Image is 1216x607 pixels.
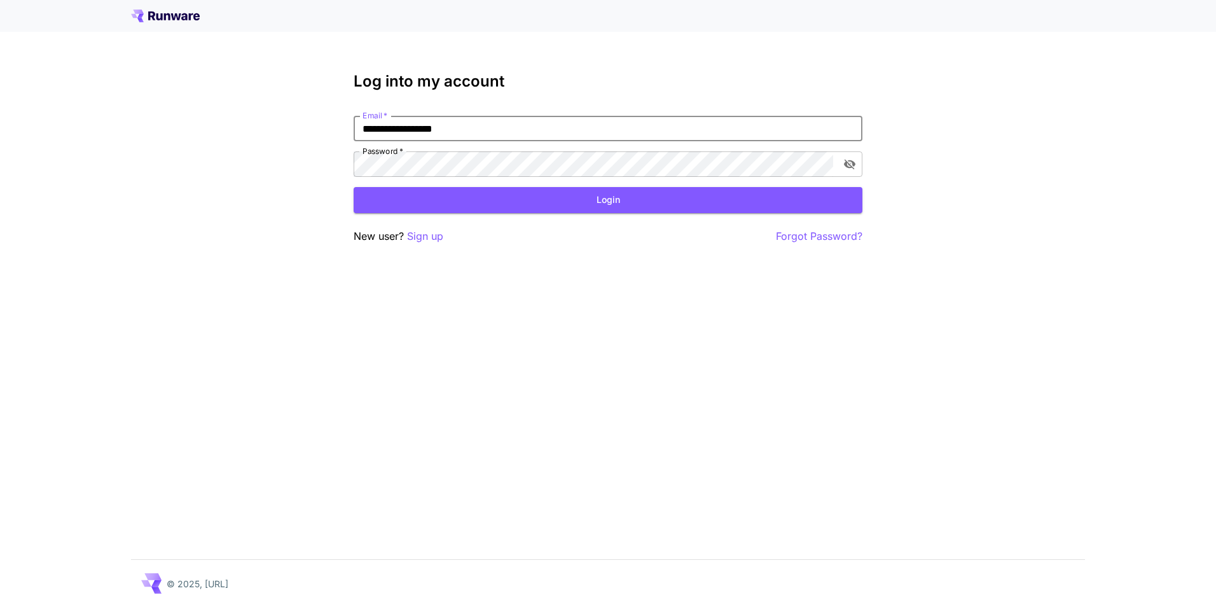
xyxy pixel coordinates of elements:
p: New user? [354,228,443,244]
button: toggle password visibility [838,153,861,176]
p: © 2025, [URL] [167,577,228,590]
label: Email [363,110,387,121]
h3: Log into my account [354,73,862,90]
button: Forgot Password? [776,228,862,244]
button: Sign up [407,228,443,244]
button: Login [354,187,862,213]
label: Password [363,146,403,157]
